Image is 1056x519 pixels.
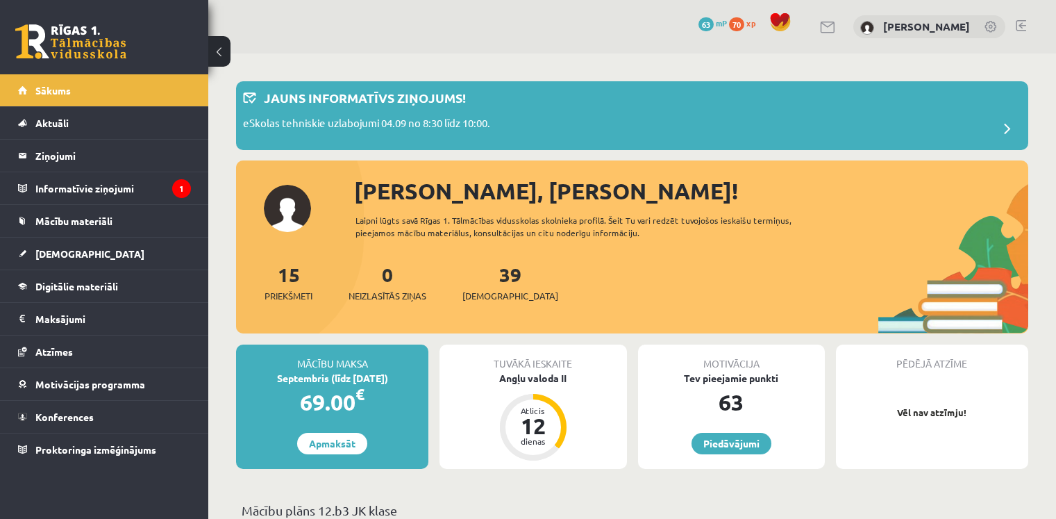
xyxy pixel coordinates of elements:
a: Digitālie materiāli [18,270,191,302]
span: 70 [729,17,744,31]
span: Konferences [35,411,94,423]
span: Sākums [35,84,71,97]
a: [DEMOGRAPHIC_DATA] [18,238,191,270]
legend: Ziņojumi [35,140,191,172]
div: Pēdējā atzīme [836,345,1028,371]
legend: Informatīvie ziņojumi [35,172,191,204]
a: 63 mP [698,17,727,28]
a: Proktoringa izmēģinājums [18,434,191,466]
span: Aktuāli [35,117,69,129]
div: [PERSON_NAME], [PERSON_NAME]! [354,174,1028,208]
div: Atlicis [512,406,554,415]
span: xp [746,17,755,28]
div: Tev pieejamie punkti [638,371,825,386]
a: Motivācijas programma [18,368,191,400]
a: 39[DEMOGRAPHIC_DATA] [462,262,558,303]
a: Rīgas 1. Tālmācības vidusskola [15,24,126,59]
a: Piedāvājumi [692,433,771,454]
a: 70 xp [729,17,762,28]
span: Neizlasītās ziņas [349,289,426,303]
a: [PERSON_NAME] [883,19,970,33]
a: Informatīvie ziņojumi1 [18,172,191,204]
span: Atzīmes [35,345,73,358]
p: Vēl nav atzīmju! [843,406,1021,420]
span: Proktoringa izmēģinājums [35,443,156,456]
p: eSkolas tehniskie uzlabojumi 04.09 no 8:30 līdz 10:00. [243,115,490,135]
span: [DEMOGRAPHIC_DATA] [35,247,144,260]
a: Konferences [18,401,191,433]
span: Digitālie materiāli [35,280,118,293]
a: Angļu valoda II Atlicis 12 dienas [439,371,626,463]
a: Maksājumi [18,303,191,335]
a: Ziņojumi [18,140,191,172]
a: 15Priekšmeti [265,262,312,303]
a: Aktuāli [18,107,191,139]
span: € [355,384,364,404]
div: 12 [512,415,554,437]
a: Mācību materiāli [18,205,191,237]
a: Atzīmes [18,336,191,368]
a: Jauns informatīvs ziņojums! eSkolas tehniskie uzlabojumi 04.09 no 8:30 līdz 10:00. [243,88,1021,143]
a: Sākums [18,74,191,106]
span: 63 [698,17,714,31]
span: Motivācijas programma [35,378,145,390]
div: 63 [638,386,825,419]
div: Septembris (līdz [DATE]) [236,371,428,386]
div: Mācību maksa [236,345,428,371]
div: dienas [512,437,554,445]
div: Laipni lūgts savā Rīgas 1. Tālmācības vidusskolas skolnieka profilā. Šeit Tu vari redzēt tuvojošo... [355,214,831,239]
i: 1 [172,179,191,198]
img: Viktors Šlapins [860,21,874,35]
a: Apmaksāt [297,433,367,454]
a: 0Neizlasītās ziņas [349,262,426,303]
span: mP [716,17,727,28]
legend: Maksājumi [35,303,191,335]
span: Priekšmeti [265,289,312,303]
div: 69.00 [236,386,428,419]
span: Mācību materiāli [35,215,112,227]
div: Tuvākā ieskaite [439,345,626,371]
div: Motivācija [638,345,825,371]
div: Angļu valoda II [439,371,626,386]
span: [DEMOGRAPHIC_DATA] [462,289,558,303]
p: Jauns informatīvs ziņojums! [264,88,466,107]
